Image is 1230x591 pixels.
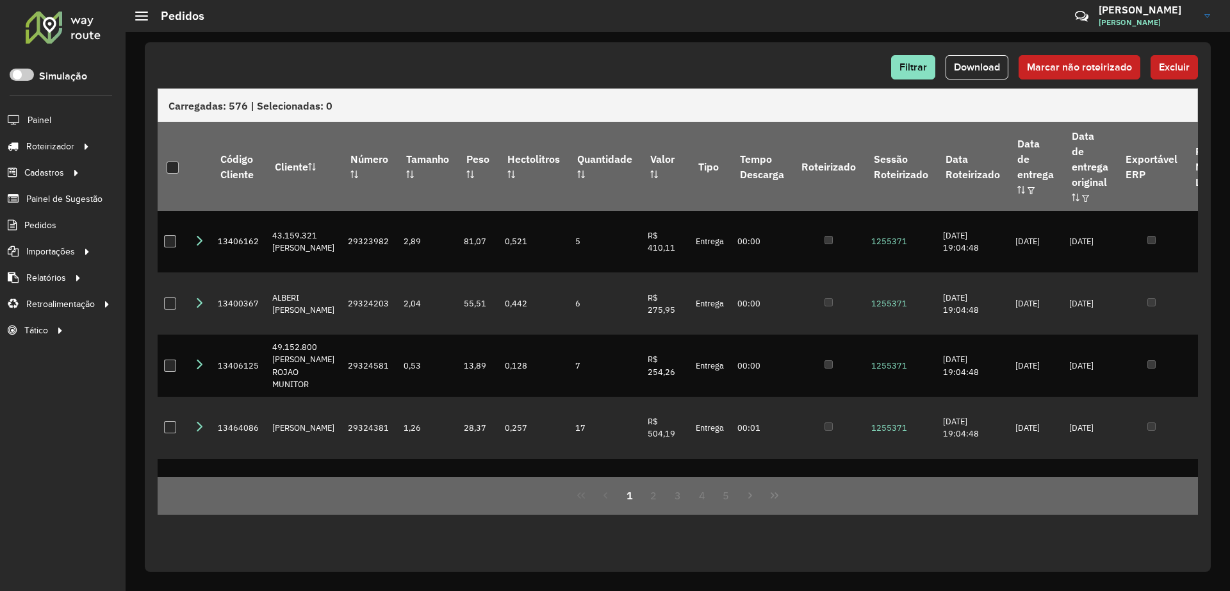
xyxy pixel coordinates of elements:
td: 00:00 [731,335,792,397]
td: 0,257 [498,397,568,459]
td: [DATE] [1009,397,1063,459]
td: [DATE] [1063,459,1117,521]
span: Painel [28,113,51,127]
td: [DATE] [1009,272,1063,335]
th: Data de entrega [1009,122,1063,210]
th: Exportável ERP [1117,122,1186,210]
th: Tipo [689,122,731,210]
td: 00:01 [731,459,792,521]
td: [DATE] 19:04:48 [937,459,1008,521]
td: 49.152.800 [PERSON_NAME] ROJAO MUNITOR [266,335,341,397]
span: Marcar não roteirizado [1027,62,1132,72]
a: 1255371 [871,298,907,309]
button: Marcar não roteirizado [1019,55,1140,79]
td: 2,04 [397,272,457,335]
button: Excluir [1151,55,1198,79]
div: Carregadas: 576 | Selecionadas: 0 [158,88,1198,122]
span: Importações [26,245,75,258]
button: Next Page [738,483,762,508]
span: Excluir [1159,62,1190,72]
span: Roteirizador [26,140,74,153]
td: 13400367 [211,272,266,335]
td: 13406125 [211,335,266,397]
td: Entrega [689,335,731,397]
td: Entrega [689,211,731,273]
td: [PERSON_NAME] [266,397,341,459]
td: 00:00 [731,272,792,335]
td: 29323982 [341,211,397,273]
td: [DATE] 19:04:48 [937,335,1008,397]
span: [PERSON_NAME] [1099,17,1195,28]
a: 1255371 [871,236,907,247]
th: Código Cliente [211,122,266,210]
label: Simulação [39,69,87,84]
td: R$ 410,11 [641,211,689,273]
td: R$ 254,26 [641,335,689,397]
th: Sessão Roteirizado [865,122,937,210]
td: 55,51 [457,272,498,335]
td: [DATE] [1009,335,1063,397]
th: Peso [457,122,498,210]
td: 00:00 [731,211,792,273]
td: 17 [569,397,641,459]
a: 1255371 [871,422,907,433]
button: Last Page [762,483,787,508]
td: 0,53 [397,335,457,397]
td: 13464086 [211,397,266,459]
td: 29324532 [341,459,397,521]
button: Download [946,55,1008,79]
td: [DATE] [1009,459,1063,521]
span: Filtrar [899,62,927,72]
th: Cliente [266,122,341,210]
th: Tempo Descarga [731,122,792,210]
td: [DATE] [1009,211,1063,273]
td: 43.159.321 [PERSON_NAME] [266,211,341,273]
td: [DATE] [1063,211,1117,273]
td: 29324381 [341,397,397,459]
span: Cadastros [24,166,64,179]
td: 81,07 [457,211,498,273]
td: 13,89 [457,335,498,397]
td: 00:01 [731,397,792,459]
button: 1 [618,483,642,508]
button: 3 [666,483,690,508]
td: 29324581 [341,335,397,397]
td: Entrega [689,397,731,459]
td: [DATE] [1063,397,1117,459]
th: Número [341,122,397,210]
td: [DATE] 19:04:48 [937,397,1008,459]
td: 2,89 [397,211,457,273]
td: Entrega [689,272,731,335]
th: Data Roteirizado [937,122,1008,210]
td: [DATE] 19:04:48 [937,211,1008,273]
td: 13406162 [211,211,266,273]
td: 5 [569,211,641,273]
th: Valor [641,122,689,210]
span: Tático [24,324,48,337]
button: 2 [641,483,666,508]
h2: Pedidos [148,9,204,23]
td: R$ 895,92 [641,459,689,521]
td: [DATE] [1063,272,1117,335]
td: 7 [569,335,641,397]
span: Retroalimentação [26,297,95,311]
td: 177,22 [457,459,498,521]
button: Filtrar [891,55,935,79]
td: 0,128 [498,335,568,397]
td: R$ 504,19 [641,397,689,459]
td: 1,042 [498,459,568,521]
th: Hectolitros [498,122,568,210]
td: R$ 275,95 [641,272,689,335]
td: 6,98 [397,459,457,521]
td: 29324203 [341,272,397,335]
button: 4 [690,483,714,508]
span: Download [954,62,1000,72]
th: Tamanho [397,122,457,210]
td: [DATE] [1063,335,1117,397]
td: 19 [569,459,641,521]
td: Entrega [689,459,731,521]
th: Data de entrega original [1063,122,1117,210]
span: Relatórios [26,271,66,285]
td: ALBERI [PERSON_NAME] [266,272,341,335]
td: 0,521 [498,211,568,273]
